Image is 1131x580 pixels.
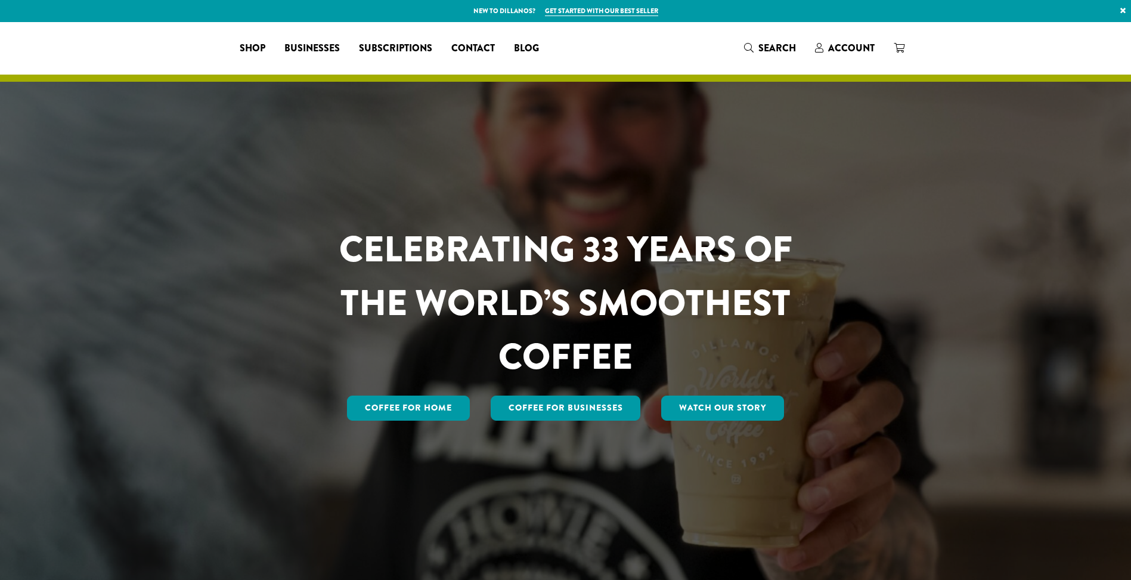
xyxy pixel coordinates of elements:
[661,396,784,421] a: Watch Our Story
[451,41,495,56] span: Contact
[284,41,340,56] span: Businesses
[514,41,539,56] span: Blog
[758,41,796,55] span: Search
[359,41,432,56] span: Subscriptions
[347,396,470,421] a: Coffee for Home
[735,38,805,58] a: Search
[240,41,265,56] span: Shop
[545,6,658,16] a: Get started with our best seller
[304,223,828,384] h1: CELEBRATING 33 YEARS OF THE WORLD’S SMOOTHEST COFFEE
[828,41,875,55] span: Account
[230,39,275,58] a: Shop
[491,396,641,421] a: Coffee For Businesses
